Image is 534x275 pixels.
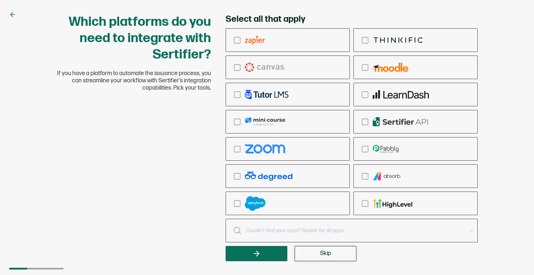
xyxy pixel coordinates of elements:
[373,36,424,45] img: thinkific
[245,36,265,45] img: zapier
[295,246,356,261] button: Skip
[245,117,285,126] img: mcg
[245,196,266,211] img: salesforce
[498,240,534,275] iframe: Chat Widget
[373,63,408,72] img: moodle
[245,63,284,72] img: canvas
[373,117,428,126] img: api
[245,144,285,153] img: zoom
[226,28,478,215] div: checkbox-group
[226,14,305,25] span: Select all that apply
[245,90,288,99] img: tutor
[373,172,401,181] img: absorb
[245,172,292,181] img: degreed
[56,14,211,63] h1: Which platforms do you need to integrate with Sertifier?
[226,219,478,242] input: Couldn’t find your apps? Search for all apps
[373,90,429,99] img: learndash
[373,199,412,208] img: gohighlevel
[320,251,331,256] span: Skip
[373,144,399,153] img: pabbly
[56,70,211,92] span: If you have a platform to automate the issuance process, you can streamline your workflow with Se...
